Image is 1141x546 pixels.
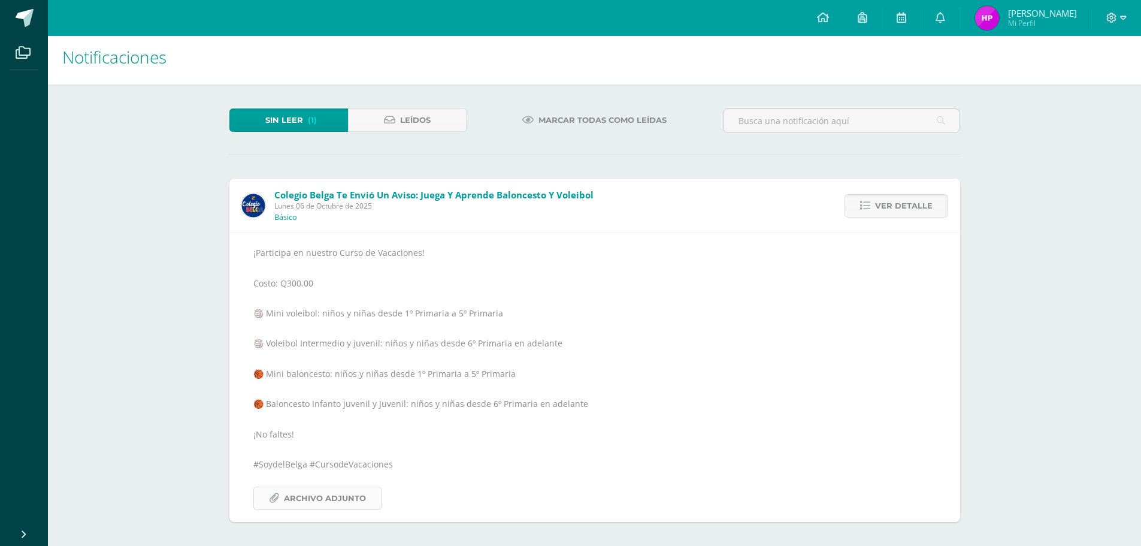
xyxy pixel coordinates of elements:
[308,109,317,131] span: (1)
[265,109,303,131] span: Sin leer
[1008,18,1077,28] span: Mi Perfil
[400,109,431,131] span: Leídos
[1008,7,1077,19] span: [PERSON_NAME]
[241,194,265,218] img: 919ad801bb7643f6f997765cf4083301.png
[348,108,467,132] a: Leídos
[274,201,594,211] span: Lunes 06 de Octubre de 2025
[724,109,960,132] input: Busca una notificación aquí
[538,109,667,131] span: Marcar todas como leídas
[975,6,999,30] img: 2b9c4a3f1a102f4babbf2303f3f9099b.png
[253,245,936,510] div: ¡Participa en nuestro Curso de Vacaciones! Costo: Q300.00 🏐 Mini voleibol: niños y niñas desde 1º...
[875,195,933,217] span: Ver detalle
[229,108,348,132] a: Sin leer(1)
[274,213,297,222] p: Básico
[274,189,594,201] span: Colegio Belga te envió un aviso: Juega y aprende baloncesto y voleibol
[507,108,682,132] a: Marcar todas como leídas
[253,487,382,510] a: Archivo Adjunto
[284,487,366,509] span: Archivo Adjunto
[62,46,167,68] span: Notificaciones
